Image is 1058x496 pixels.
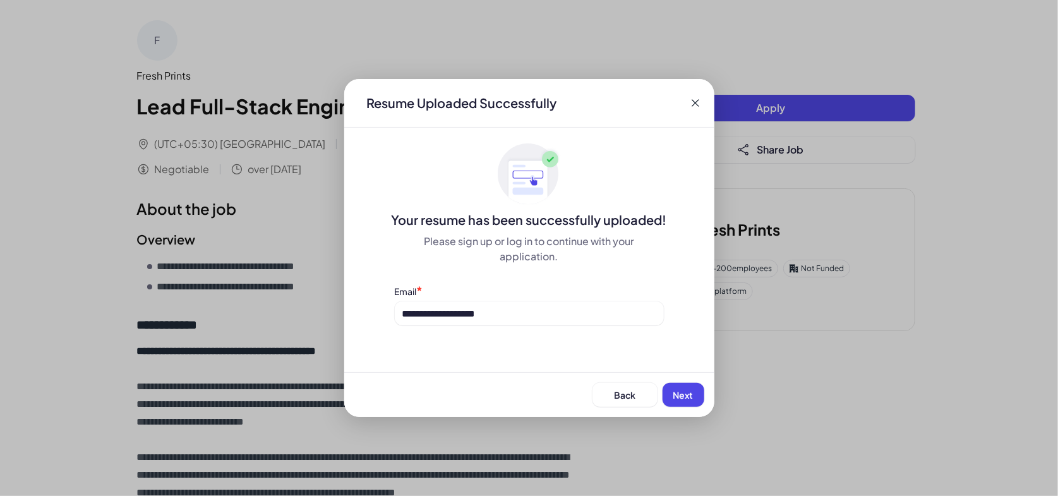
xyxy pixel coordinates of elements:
button: Back [592,383,658,407]
div: Please sign up or log in to continue with your application. [395,234,664,264]
div: Your resume has been successfully uploaded! [344,211,714,229]
span: Back [614,389,635,401]
label: Email [395,286,417,297]
button: Next [663,383,704,407]
span: Next [673,389,694,401]
div: Resume Uploaded Successfully [357,94,567,112]
img: ApplyedMaskGroup3.svg [498,143,561,206]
